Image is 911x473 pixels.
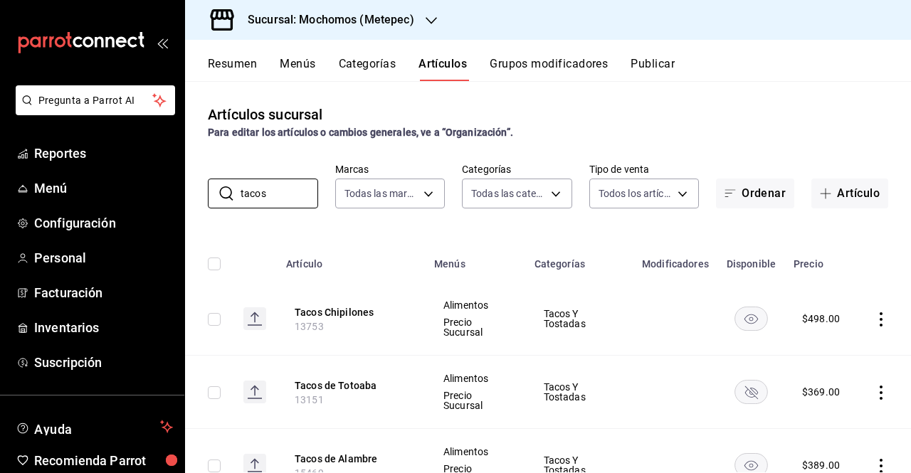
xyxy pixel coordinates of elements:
[802,312,840,326] div: $ 498.00
[236,11,414,28] h3: Sucursal: Mochomos (Metepec)
[785,237,857,282] th: Precio
[34,283,173,302] span: Facturación
[208,57,257,81] button: Resumen
[802,458,840,472] div: $ 389.00
[544,309,616,329] span: Tacos Y Tostadas
[34,353,173,372] span: Suscripción
[526,237,633,282] th: Categorías
[34,213,173,233] span: Configuración
[339,57,396,81] button: Categorías
[443,390,508,410] span: Precio Sucursal
[16,85,175,115] button: Pregunta a Parrot AI
[802,385,840,399] div: $ 369.00
[295,378,409,393] button: edit-product-location
[335,164,446,174] label: Marcas
[631,57,675,81] button: Publicar
[280,57,315,81] button: Menús
[208,104,322,125] div: Artículos sucursal
[34,418,154,435] span: Ayuda
[716,179,794,208] button: Ordenar
[443,300,508,310] span: Alimentos
[426,237,526,282] th: Menús
[34,179,173,198] span: Menú
[589,164,700,174] label: Tipo de venta
[599,186,673,201] span: Todos los artículos
[38,93,153,108] span: Pregunta a Parrot AI
[874,312,888,326] button: actions
[717,237,785,282] th: Disponible
[344,186,419,201] span: Todas las marcas, Sin marca
[295,394,324,405] span: 13151
[462,164,572,174] label: Categorías
[734,307,768,331] button: availability-product
[443,317,508,337] span: Precio Sucursal
[490,57,608,81] button: Grupos modificadores
[157,37,168,48] button: open_drawer_menu
[208,127,513,138] strong: Para editar los artículos o cambios generales, ve a “Organización”.
[734,380,768,404] button: availability-product
[34,451,173,470] span: Recomienda Parrot
[295,305,409,319] button: edit-product-location
[241,179,318,208] input: Buscar artículo
[418,57,467,81] button: Artículos
[874,459,888,473] button: actions
[443,447,508,457] span: Alimentos
[34,318,173,337] span: Inventarios
[811,179,888,208] button: Artículo
[874,386,888,400] button: actions
[34,144,173,163] span: Reportes
[443,373,508,383] span: Alimentos
[10,103,175,118] a: Pregunta a Parrot AI
[208,57,911,81] div: navigation tabs
[278,237,426,282] th: Artículo
[544,382,616,402] span: Tacos Y Tostadas
[471,186,546,201] span: Todas las categorías, Sin categoría
[295,321,324,332] span: 13753
[295,452,409,466] button: edit-product-location
[34,248,173,267] span: Personal
[633,237,717,282] th: Modificadores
